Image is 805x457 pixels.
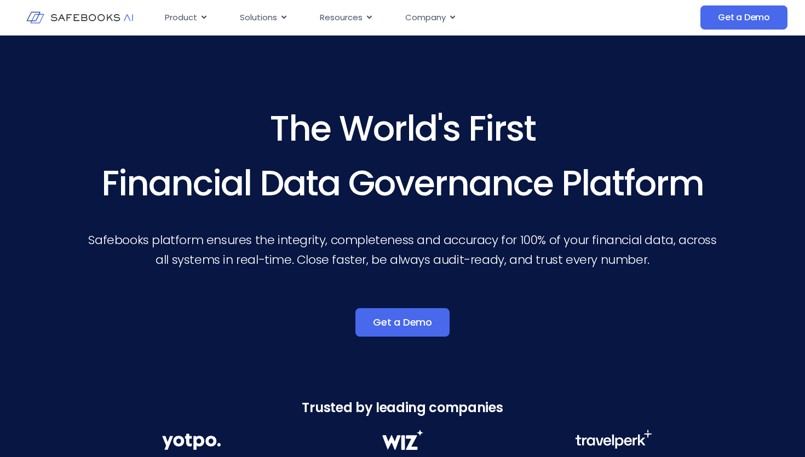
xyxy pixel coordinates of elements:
[88,230,717,270] p: Safebooks platform ensures the integrity, completeness and accuracy for 100% of your financial da...
[355,308,450,337] a: Get a Demo
[575,430,652,449] img: Financial Data Governance 3
[373,317,432,328] span: Get a Demo
[165,11,197,24] span: Product
[156,7,613,28] div: Menu Toggle
[156,7,613,28] nav: Menu
[700,5,787,30] a: Get a Demo
[240,11,277,24] span: Solutions
[718,12,770,23] span: Get a Demo
[320,11,363,24] span: Resources
[377,430,428,450] img: Financial Data Governance 2
[162,430,221,453] img: Financial Data Governance 1
[405,11,446,24] span: Company
[88,101,717,211] h3: The World's First Financial Data Governance Platform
